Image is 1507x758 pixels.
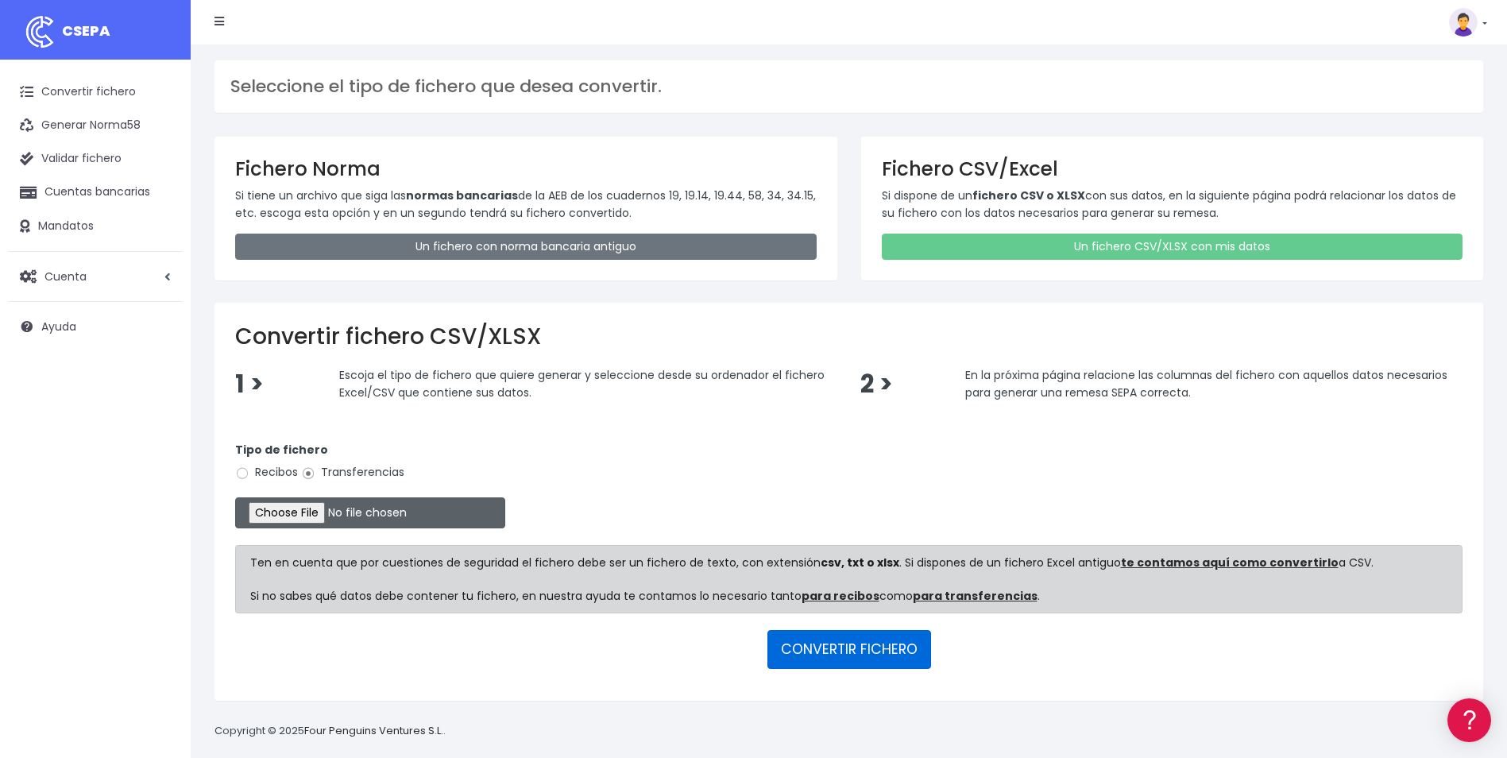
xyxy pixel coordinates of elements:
img: logo [20,12,60,52]
p: Si tiene un archivo que siga las de la AEB de los cuadernos 19, 19.14, 19.44, 58, 34, 34.15, etc.... [235,187,817,222]
span: Cuenta [44,268,87,284]
a: Problemas habituales [16,226,302,250]
div: Información general [16,110,302,126]
div: Convertir ficheros [16,176,302,191]
strong: csv, txt o xlsx [821,555,899,570]
img: profile [1449,8,1478,37]
a: Validar fichero [8,142,183,176]
div: Programadores [16,381,302,396]
span: 1 > [235,367,264,401]
span: En la próxima página relacione las columnas del fichero con aquellos datos necesarios para genera... [965,367,1447,400]
strong: normas bancarias [406,188,518,203]
a: te contamos aquí como convertirlo [1121,555,1339,570]
button: CONVERTIR FICHERO [767,630,931,668]
a: Mandatos [8,210,183,243]
span: Ayuda [41,319,76,335]
div: Ten en cuenta que por cuestiones de seguridad el fichero debe ser un fichero de texto, con extens... [235,545,1463,613]
a: Información general [16,135,302,160]
a: Convertir fichero [8,75,183,109]
a: Un fichero CSV/XLSX con mis datos [882,234,1463,260]
span: Escoja el tipo de fichero que quiere generar y seleccione desde su ordenador el fichero Excel/CSV... [339,367,825,400]
span: 2 > [860,367,893,401]
label: Recibos [235,464,298,481]
a: Four Penguins Ventures S.L. [304,723,443,738]
label: Transferencias [301,464,404,481]
p: Copyright © 2025 . [214,723,446,740]
a: Ayuda [8,310,183,343]
a: Un fichero con norma bancaria antiguo [235,234,817,260]
a: General [16,341,302,365]
h3: Fichero Norma [235,157,817,180]
a: Generar Norma58 [8,109,183,142]
a: API [16,406,302,431]
a: Formatos [16,201,302,226]
a: POWERED BY ENCHANT [218,458,306,473]
a: Cuenta [8,260,183,293]
h3: Fichero CSV/Excel [882,157,1463,180]
a: Videotutoriales [16,250,302,275]
strong: fichero CSV o XLSX [972,188,1085,203]
button: Contáctanos [16,425,302,453]
a: Perfiles de empresas [16,275,302,300]
h3: Seleccione el tipo de fichero que desea convertir. [230,76,1467,97]
a: Cuentas bancarias [8,176,183,209]
strong: Tipo de fichero [235,442,328,458]
span: CSEPA [62,21,110,41]
h2: Convertir fichero CSV/XLSX [235,323,1463,350]
p: Si dispone de un con sus datos, en la siguiente página podrá relacionar los datos de su fichero c... [882,187,1463,222]
a: para transferencias [913,588,1038,604]
div: Facturación [16,315,302,331]
a: para recibos [802,588,879,604]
